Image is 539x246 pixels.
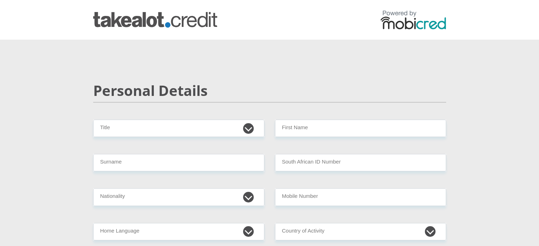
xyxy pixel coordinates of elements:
h2: Personal Details [93,82,446,99]
img: powered by mobicred logo [381,10,446,29]
input: First Name [275,120,446,137]
input: Contact Number [275,188,446,206]
input: Surname [93,154,264,171]
img: takealot_credit logo [93,12,217,28]
input: ID Number [275,154,446,171]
